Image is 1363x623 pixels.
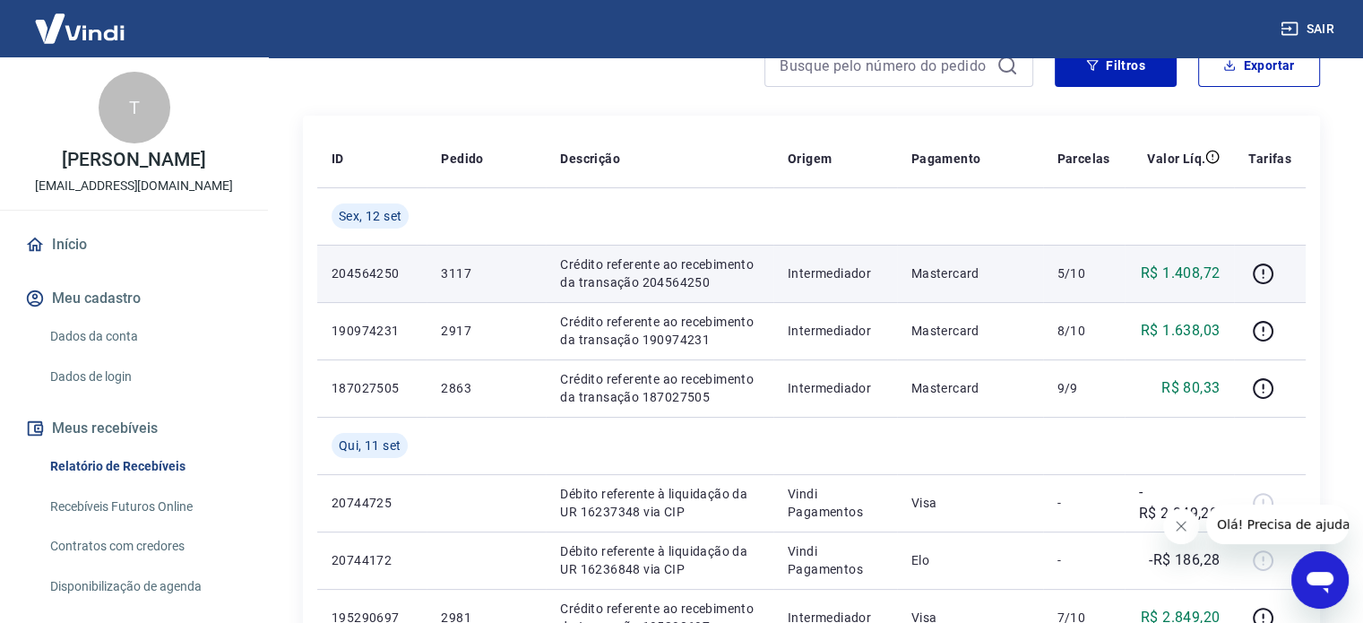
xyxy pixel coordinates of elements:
p: 20744172 [332,551,412,569]
p: 204564250 [332,264,412,282]
p: 190974231 [332,322,412,340]
p: 5/10 [1057,264,1110,282]
button: Sair [1277,13,1341,46]
p: Mastercard [911,264,1029,282]
a: Dados de login [43,359,246,395]
input: Busque pelo número do pedido [780,52,989,79]
p: R$ 1.638,03 [1141,320,1220,342]
p: Valor Líq. [1147,150,1205,168]
iframe: Fechar mensagem [1163,508,1199,544]
p: Débito referente à liquidação da UR 16236848 via CIP [560,542,759,578]
span: Olá! Precisa de ajuda? [11,13,151,27]
a: Contratos com credores [43,528,246,565]
div: T [99,72,170,143]
p: 3117 [441,264,531,282]
span: Qui, 11 set [339,437,401,454]
p: Vindi Pagamentos [788,542,883,578]
p: ID [332,150,344,168]
p: Crédito referente ao recebimento da transação 190974231 [560,313,759,349]
p: [EMAIL_ADDRESS][DOMAIN_NAME] [35,177,233,195]
img: Vindi [22,1,138,56]
p: Vindi Pagamentos [788,485,883,521]
a: Disponibilização de agenda [43,568,246,605]
p: Origem [788,150,832,168]
p: Descrição [560,150,620,168]
p: Mastercard [911,322,1029,340]
span: Sex, 12 set [339,207,401,225]
p: 2863 [441,379,531,397]
p: Visa [911,494,1029,512]
button: Meu cadastro [22,279,246,318]
a: Recebíveis Futuros Online [43,489,246,525]
p: - [1057,551,1110,569]
p: 20744725 [332,494,412,512]
p: 8/10 [1057,322,1110,340]
p: Pagamento [911,150,981,168]
p: [PERSON_NAME] [62,151,205,169]
p: - [1057,494,1110,512]
p: 9/9 [1057,379,1110,397]
p: Elo [911,551,1029,569]
p: -R$ 186,28 [1149,549,1220,571]
p: Pedido [441,150,483,168]
p: Débito referente à liquidação da UR 16237348 via CIP [560,485,759,521]
p: Mastercard [911,379,1029,397]
p: Tarifas [1248,150,1291,168]
a: Relatório de Recebíveis [43,448,246,485]
button: Filtros [1055,44,1177,87]
p: 187027505 [332,379,412,397]
p: R$ 80,33 [1161,377,1220,399]
p: Crédito referente ao recebimento da transação 187027505 [560,370,759,406]
p: R$ 1.408,72 [1141,263,1220,284]
p: 2917 [441,322,531,340]
p: Parcelas [1057,150,1110,168]
p: -R$ 2.849,20 [1139,481,1220,524]
iframe: Mensagem da empresa [1206,505,1349,544]
p: Crédito referente ao recebimento da transação 204564250 [560,255,759,291]
p: Intermediador [788,322,883,340]
p: Intermediador [788,264,883,282]
button: Exportar [1198,44,1320,87]
p: Intermediador [788,379,883,397]
button: Meus recebíveis [22,409,246,448]
iframe: Botão para abrir a janela de mensagens [1291,551,1349,609]
a: Dados da conta [43,318,246,355]
a: Início [22,225,246,264]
